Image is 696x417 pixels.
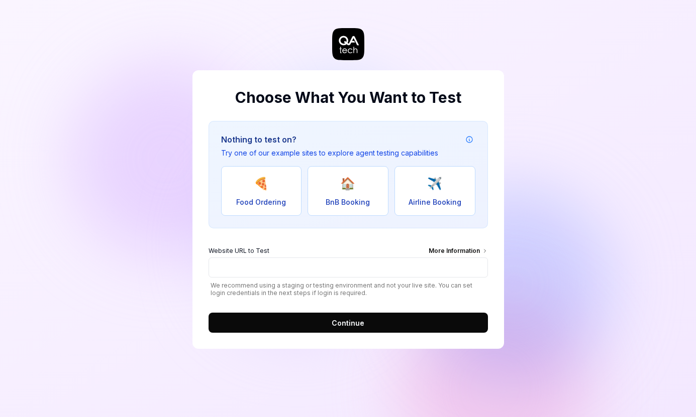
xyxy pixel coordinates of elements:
div: More Information [429,246,488,257]
button: 🍕Food Ordering [221,166,302,216]
span: ✈️ [427,175,442,193]
span: Website URL to Test [209,246,269,257]
input: Website URL to TestMore Information [209,257,488,277]
span: We recommend using a staging or testing environment and not your live site. You can set login cre... [209,282,488,297]
h3: Nothing to test on? [221,133,438,146]
p: Try one of our example sites to explore agent testing capabilities [221,148,438,158]
button: Example attribution information [463,133,475,146]
button: ✈️Airline Booking [394,166,475,216]
span: BnB Booking [326,197,370,207]
span: Food Ordering [236,197,286,207]
h2: Choose What You Want to Test [209,86,488,109]
span: 🏠 [340,175,355,193]
button: 🏠BnB Booking [308,166,388,216]
span: Airline Booking [409,197,461,207]
span: 🍕 [254,175,269,193]
span: Continue [332,318,364,328]
button: Continue [209,313,488,333]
